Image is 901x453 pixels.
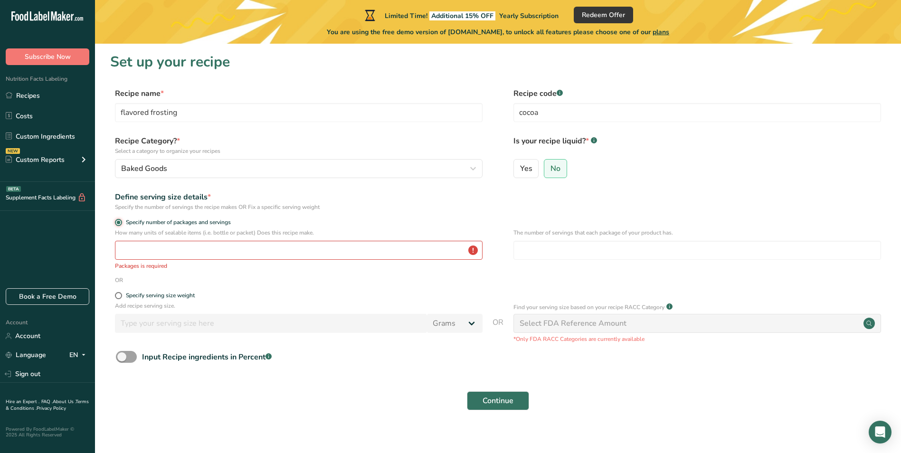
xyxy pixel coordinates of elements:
[574,7,633,23] button: Redeem Offer
[513,303,664,311] p: Find your serving size based on your recipe RACC Category
[513,103,881,122] input: Type your recipe code here
[869,421,892,444] div: Open Intercom Messenger
[121,163,167,174] span: Baked Goods
[363,9,559,21] div: Limited Time!
[122,219,231,226] span: Specify number of packages and servings
[115,147,483,155] p: Select a category to organize your recipes
[115,203,483,211] div: Specify the number of servings the recipe makes OR Fix a specific serving weight
[115,135,483,155] label: Recipe Category?
[6,288,89,305] a: Book a Free Demo
[110,51,886,73] h1: Set up your recipe
[550,164,560,173] span: No
[653,28,669,37] span: plans
[513,335,881,343] p: *Only FDA RACC Categories are currently available
[115,262,483,270] p: Packages is required
[327,27,669,37] span: You are using the free demo version of [DOMAIN_NAME], to unlock all features please choose one of...
[53,398,76,405] a: About Us .
[142,351,272,363] div: Input Recipe ingredients in Percent
[6,398,39,405] a: Hire an Expert .
[467,391,529,410] button: Continue
[6,398,89,412] a: Terms & Conditions .
[115,314,427,333] input: Type your serving size here
[493,317,503,343] span: OR
[115,228,483,237] p: How many units of sealable items (i.e. bottle or packet) Does this recipe make.
[126,292,195,299] div: Specify serving size weight
[6,186,21,192] div: BETA
[41,398,53,405] a: FAQ .
[520,318,626,329] div: Select FDA Reference Amount
[429,11,495,20] span: Additional 15% OFF
[499,11,559,20] span: Yearly Subscription
[6,347,46,363] a: Language
[6,148,20,154] div: NEW
[6,155,65,165] div: Custom Reports
[115,302,483,310] p: Add recipe serving size.
[483,395,513,406] span: Continue
[513,228,881,237] p: The number of servings that each package of your product has.
[115,88,483,99] label: Recipe name
[25,52,71,62] span: Subscribe Now
[69,349,89,361] div: EN
[115,103,483,122] input: Type your recipe name here
[115,276,123,284] div: OR
[6,426,89,438] div: Powered By FoodLabelMaker © 2025 All Rights Reserved
[6,48,89,65] button: Subscribe Now
[582,10,625,20] span: Redeem Offer
[115,191,483,203] div: Define serving size details
[520,164,532,173] span: Yes
[513,88,881,99] label: Recipe code
[37,405,66,412] a: Privacy Policy
[513,135,881,155] label: Is your recipe liquid?
[115,159,483,178] button: Baked Goods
